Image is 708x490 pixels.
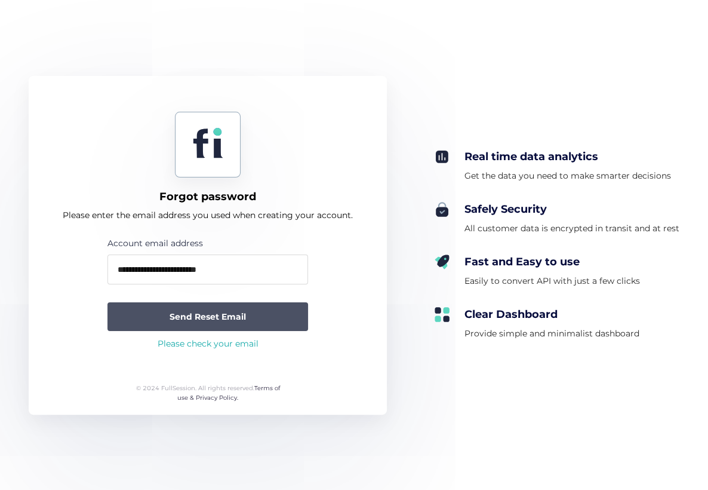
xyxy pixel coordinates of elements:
div: All customer data is encrypted in transit and at rest [464,221,679,235]
div: Get the data you need to make smarter decisions [464,169,671,183]
div: Clear Dashboard [464,307,639,321]
div: Please check your email [107,337,308,350]
div: Please enter the email address you used when creating your account. [63,208,353,222]
span: Send Reset Email [170,310,246,323]
a: Terms of use & Privacy Policy. [177,384,280,402]
div: Safely Security [464,202,679,216]
div: Easily to convert API with just a few clicks [464,274,640,288]
div: Fast and Easy to use [464,255,640,269]
div: Provide simple and minimalist dashboard [464,326,639,341]
div: © 2024 FullSession. All rights reserved. [131,384,285,402]
div: Real time data analytics [464,149,671,164]
button: Send Reset Email [107,302,308,331]
div: Forgot password [159,189,256,204]
div: Account email address [107,237,308,250]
